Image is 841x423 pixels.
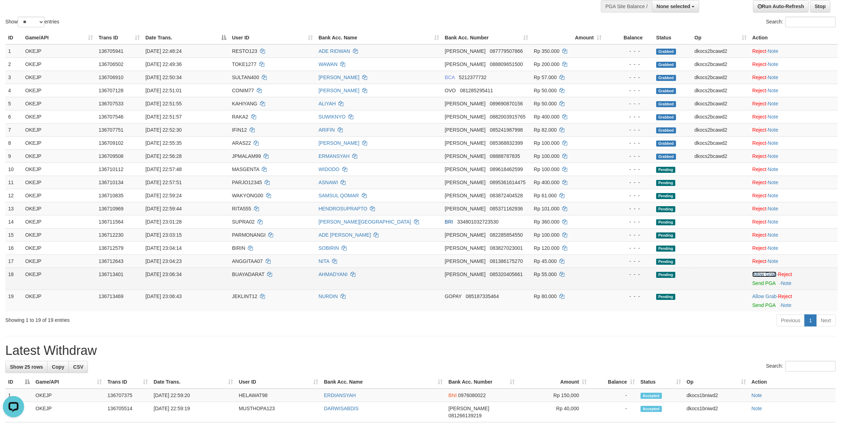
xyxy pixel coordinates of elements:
span: [PERSON_NAME] [445,127,486,133]
div: - - - [607,192,651,199]
input: Search: [785,17,836,27]
a: Send PGA [752,280,775,286]
span: RITA555 [232,206,251,211]
div: - - - [607,48,651,55]
td: 7 [5,123,22,136]
a: Reject [752,153,767,159]
td: dkocs2bcawd2 [692,149,749,163]
a: Reject [752,88,767,93]
td: 8 [5,136,22,149]
span: Copy 089618462599 to clipboard [490,166,523,172]
a: DARWISABDIS [324,406,359,411]
span: [DATE] 22:57:48 [145,166,182,172]
td: 3 [5,71,22,84]
span: 136707533 [99,101,123,106]
div: - - - [607,258,651,265]
td: · [749,97,838,110]
div: - - - [607,166,651,173]
td: · [749,189,838,202]
span: Grabbed [656,127,676,133]
span: [PERSON_NAME] [445,114,486,120]
th: User ID: activate to sort column ascending [229,31,316,44]
span: 136705941 [99,48,123,54]
a: Allow Grab [752,293,776,299]
a: Reject [752,140,767,146]
div: - - - [607,74,651,81]
a: Reject [752,206,767,211]
a: 1 [804,314,817,326]
td: OKEJP [22,176,96,189]
span: 136710969 [99,206,123,211]
a: Stop [810,0,830,12]
span: Copy [52,364,64,370]
td: · [749,110,838,123]
span: [DATE] 23:01:28 [145,219,182,225]
a: Reject [752,232,767,238]
td: · [749,136,838,149]
a: Reject [752,48,767,54]
td: OKEJP [22,202,96,215]
a: Note [768,127,779,133]
span: [PERSON_NAME] [445,206,486,211]
a: Note [768,140,779,146]
span: CONIM77 [232,88,254,93]
a: SOBIRIN [319,245,339,251]
span: Pending [656,232,675,238]
span: Rp 100.000 [534,166,559,172]
span: Grabbed [656,75,676,81]
a: Reject [752,166,767,172]
th: Action [749,31,838,44]
th: Bank Acc. Number: activate to sort column ascending [446,375,518,389]
span: 136712643 [99,258,123,264]
span: Copy 082285854550 to clipboard [490,232,523,238]
td: OKEJP [22,110,96,123]
th: Amount: activate to sort column ascending [518,375,590,389]
th: Trans ID: activate to sort column ascending [96,31,143,44]
span: 136706910 [99,75,123,80]
td: · [749,202,838,215]
span: SUPRA02 [232,219,255,225]
td: 4 [5,84,22,97]
span: Copy 5212377732 to clipboard [459,75,487,80]
span: Grabbed [656,88,676,94]
td: dkocs2bcawd2 [692,136,749,149]
div: - - - [607,113,651,120]
th: Date Trans.: activate to sort column descending [143,31,229,44]
a: Note [781,280,792,286]
span: Rp 50.000 [534,88,557,93]
span: SULTAN400 [232,75,259,80]
span: [DATE] 22:48:24 [145,48,182,54]
th: Game/API: activate to sort column ascending [22,31,96,44]
th: Balance [604,31,653,44]
span: BCA [445,75,455,80]
a: Reject [778,293,792,299]
a: Send PGA [752,302,775,308]
a: Note [752,392,762,398]
span: [PERSON_NAME] [445,140,486,146]
a: SUWIKNYO [319,114,345,120]
td: OKEJP [22,97,96,110]
input: Search: [785,361,836,372]
span: Rp 360.000 [534,219,559,225]
td: OKEJP [22,44,96,58]
a: [PERSON_NAME] [319,140,359,146]
th: ID [5,31,22,44]
span: Rp 100.000 [534,153,559,159]
td: dkocs2bcawd2 [692,123,749,136]
td: · [749,123,838,136]
td: 1 [5,44,22,58]
div: - - - [607,245,651,252]
th: Bank Acc. Name: activate to sort column ascending [321,375,446,389]
span: Grabbed [656,62,676,68]
td: 15 [5,228,22,241]
span: [DATE] 23:04:14 [145,245,182,251]
td: OKEJP [22,163,96,176]
td: OKEJP [22,57,96,71]
a: Reject [752,180,767,185]
span: Copy 0895361614475 to clipboard [490,180,526,185]
a: Note [768,219,779,225]
a: Note [768,101,779,106]
a: Previous [776,314,805,326]
span: [DATE] 22:50:34 [145,75,182,80]
span: Grabbed [656,114,676,120]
